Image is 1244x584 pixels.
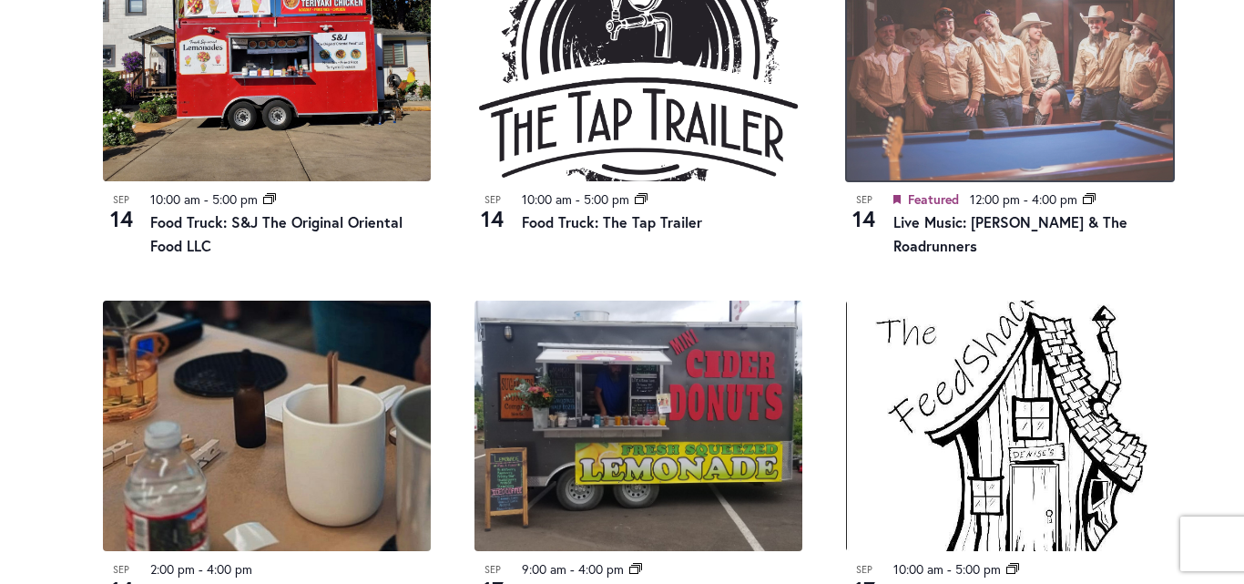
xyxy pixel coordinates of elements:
[212,190,258,208] time: 5:00 pm
[578,560,624,578] time: 4:00 pm
[584,190,629,208] time: 5:00 pm
[103,203,139,234] span: 14
[522,560,566,578] time: 9:00 am
[970,190,1020,208] time: 12:00 pm
[199,560,203,578] span: -
[204,190,209,208] span: -
[893,212,1127,255] a: Live Music: [PERSON_NAME] & The Roadrunners
[522,190,572,208] time: 10:00 am
[14,519,65,570] iframe: Launch Accessibility Center
[207,560,252,578] time: 4:00 pm
[570,560,575,578] span: -
[474,562,511,578] span: Sep
[522,212,702,231] a: Food Truck: The Tap Trailer
[150,212,403,255] a: Food Truck: S&J The Original Oriental Food LLC
[908,190,959,208] span: Featured
[947,560,952,578] span: -
[474,301,802,551] img: Food Truck: Sugar Lips Apple Cider Donuts
[576,190,580,208] span: -
[893,560,943,578] time: 10:00 am
[955,560,1001,578] time: 5:00 pm
[103,301,431,551] img: 93f53704220c201f2168fc261161dde5
[474,203,511,234] span: 14
[846,562,882,578] span: Sep
[150,560,195,578] time: 2:00 pm
[1024,190,1028,208] span: -
[1032,190,1077,208] time: 4:00 pm
[846,203,882,234] span: 14
[846,301,1174,551] img: The Feedshack
[893,190,901,210] em: Featured
[474,192,511,208] span: Sep
[103,192,139,208] span: Sep
[150,190,200,208] time: 10:00 am
[846,192,882,208] span: Sep
[103,562,139,578] span: Sep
